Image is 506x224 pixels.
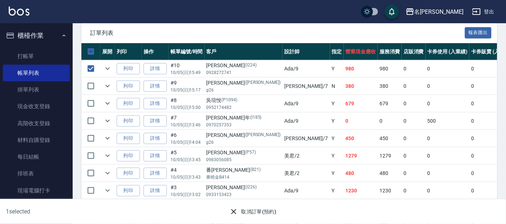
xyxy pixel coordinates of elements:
a: 現金收支登錄 [3,98,70,115]
a: 現場電腦打卡 [3,182,70,199]
p: ([PERSON_NAME]) [245,131,281,139]
button: 列印 [117,168,140,179]
td: 450 [378,130,402,147]
td: 980 [344,60,378,77]
td: [PERSON_NAME] /7 [282,78,330,95]
td: 679 [378,95,402,112]
td: #3 [169,182,205,199]
td: 0 [402,95,426,112]
div: 吳瑄悅 [206,97,281,104]
td: #7 [169,113,205,130]
td: 美君 /2 [282,165,330,182]
td: 1279 [344,147,378,164]
a: 詳情 [144,168,167,179]
a: 詳情 [144,115,167,127]
div: [PERSON_NAME]年 [206,114,281,122]
td: 980 [378,60,402,77]
td: #9 [169,78,205,95]
button: 列印 [117,63,140,74]
td: Ada /9 [282,113,330,130]
a: 詳情 [144,185,167,196]
td: [PERSON_NAME] /7 [282,130,330,147]
p: g26 [206,139,281,146]
td: 0 [402,78,426,95]
div: [PERSON_NAME] [206,62,281,69]
p: (I226) [245,184,257,191]
p: 0983056085 [206,156,281,163]
td: Y [330,113,344,130]
p: 10/05 (日) 13:02 [170,191,203,198]
p: 0952174482 [206,104,281,111]
td: 0 [402,182,426,199]
td: 1279 [378,147,402,164]
h6: 1 selected [6,207,125,216]
td: #6 [169,130,205,147]
th: 卡券使用 (入業績) [426,43,470,60]
td: 0 [402,147,426,164]
a: 詳情 [144,150,167,162]
button: 報表匯出 [465,27,492,38]
a: 掛單列表 [3,81,70,98]
td: 500 [426,113,470,130]
td: Y [330,147,344,164]
p: 10/05 (日) 13:46 [170,122,203,128]
div: [PERSON_NAME] [206,149,281,156]
button: 列印 [117,115,140,127]
button: expand row [102,168,113,179]
button: expand row [102,115,113,126]
p: 10/05 (日) 15:00 [170,104,203,111]
td: 0 [378,113,402,130]
button: expand row [102,185,113,196]
td: 0 [344,113,378,130]
td: Y [330,60,344,77]
p: (B21) [250,166,261,174]
button: 列印 [117,81,140,92]
span: 訂單列表 [90,29,465,37]
td: 0 [402,130,426,147]
th: 展開 [100,43,115,60]
div: 名[PERSON_NAME] [414,7,463,16]
td: #5 [169,147,205,164]
button: expand row [102,98,113,109]
td: 1230 [378,182,402,199]
p: 10/05 (日) 13:45 [170,156,203,163]
td: #8 [169,95,205,112]
td: Ada /9 [282,95,330,112]
p: (I185) [250,114,262,122]
button: 列印 [117,185,140,196]
a: 報表匯出 [465,29,492,36]
button: 登出 [469,5,497,19]
p: 0933153423 [206,191,281,198]
a: 詳情 [144,63,167,74]
td: 450 [344,130,378,147]
button: expand row [102,133,113,144]
td: Ada /9 [282,182,330,199]
td: 380 [378,78,402,95]
td: 美君 /2 [282,147,330,164]
td: 0 [426,78,470,95]
a: 詳情 [144,98,167,109]
td: 0 [402,60,426,77]
button: expand row [102,150,113,161]
td: Ada /9 [282,60,330,77]
p: (P1094) [222,97,238,104]
button: expand row [102,63,113,74]
div: [PERSON_NAME] [206,79,281,87]
th: 指定 [330,43,344,60]
a: 排班表 [3,165,70,182]
td: #4 [169,165,205,182]
td: 1230 [344,182,378,199]
p: (P57) [245,149,256,156]
td: 0 [402,165,426,182]
th: 操作 [142,43,169,60]
th: 店販消費 [402,43,426,60]
button: 取消訂單(預約) [226,205,279,219]
p: 番曉金B414 [206,174,281,180]
p: 10/05 (日) 15:49 [170,69,203,76]
p: 10/05 (日) 13:43 [170,174,203,180]
th: 列印 [115,43,142,60]
th: 客戶 [205,43,283,60]
td: 0 [426,147,470,164]
th: 設計師 [282,43,330,60]
td: 0 [402,113,426,130]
